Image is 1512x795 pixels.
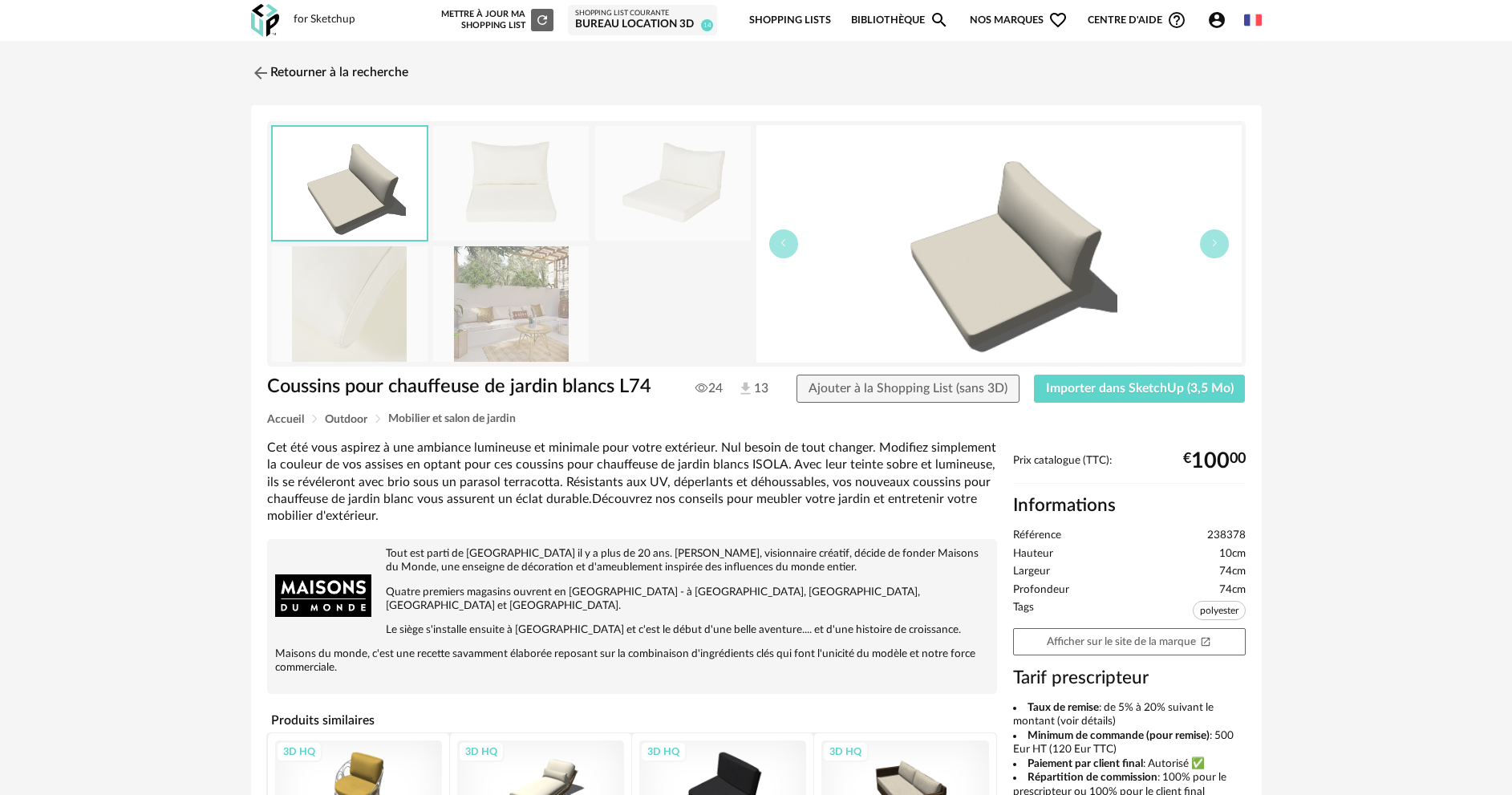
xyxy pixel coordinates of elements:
span: 10cm [1219,547,1246,562]
p: Le siège s'installe ensuite à [GEOGRAPHIC_DATA] et c'est le début d'une belle aventure.... et d'u... [275,623,989,637]
div: for Sketchup [294,13,355,27]
span: 13 [737,380,767,398]
p: Quatre premiers magasins ouvrent en [GEOGRAPHIC_DATA] - à [GEOGRAPHIC_DATA], [GEOGRAPHIC_DATA], [... [275,586,989,613]
span: 100 [1191,455,1230,468]
img: svg+xml;base64,PHN2ZyB3aWR0aD0iMjQiIGhlaWdodD0iMjQiIHZpZXdCb3g9IjAgMCAyNCAyNCIgZmlsbD0ibm9uZSIgeG... [251,63,270,83]
div: Breadcrumb [267,413,1246,425]
span: Largeur [1013,565,1050,579]
b: Paiement par client final [1028,758,1143,769]
h1: Coussins pour chauffeuse de jardin blancs L74 [267,375,666,400]
a: Shopping List courante bureau location 3d 14 [575,9,710,32]
span: Hauteur [1013,547,1053,562]
div: bureau location 3d [575,18,710,32]
span: Ajouter à la Shopping List (sans 3D) [809,382,1007,395]
span: Heart Outline icon [1048,10,1068,30]
button: Ajouter à la Shopping List (sans 3D) [797,375,1019,404]
div: € 00 [1183,455,1246,468]
img: fr [1244,11,1262,29]
span: Account Circle icon [1207,10,1234,30]
img: brand logo [275,547,371,643]
span: Accueil [267,414,304,425]
span: Refresh icon [535,15,549,24]
h4: Produits similaires [267,708,997,732]
img: coussins-pour-chauffeuse-de-jardin-blancs-l74-1000-4-4-238378_2.jpg [595,126,751,241]
h3: Tarif prescripteur [1013,667,1246,690]
div: Shopping List courante [575,9,710,18]
span: Outdoor [325,414,367,425]
span: 74cm [1219,565,1246,579]
div: 3D HQ [822,741,869,762]
span: 238378 [1207,529,1246,543]
span: Profondeur [1013,583,1069,598]
b: Minimum de commande (pour remise) [1028,730,1210,741]
a: BibliothèqueMagnify icon [851,2,949,39]
b: Taux de remise [1028,702,1099,713]
a: Shopping Lists [749,2,831,39]
div: 3D HQ [276,741,322,762]
span: Open In New icon [1200,635,1211,647]
div: 3D HQ [458,741,505,762]
p: Maisons du monde, c'est une recette savamment élaborée reposant sur la combinaison d'ingrédients ... [275,647,989,675]
span: Référence [1013,529,1061,543]
span: Account Circle icon [1207,10,1226,30]
span: 74cm [1219,583,1246,598]
span: polyester [1193,601,1246,620]
div: Prix catalogue (TTC): [1013,454,1246,484]
img: coussins-pour-chauffeuse-de-jardin-blancs-l74-1000-4-4-238378_4.jpg [433,246,589,361]
img: thumbnail.png [756,125,1242,363]
div: Mettre à jour ma Shopping List [438,9,553,31]
div: Cet été vous aspirez à une ambiance lumineuse et minimale pour votre extérieur. Nul besoin de tou... [267,440,997,525]
span: 24 [695,380,723,396]
h2: Informations [1013,494,1246,517]
li: : 500 Eur HT (120 Eur TTC) [1013,729,1246,757]
a: Retourner à la recherche [251,55,408,91]
img: thumbnail.png [273,127,427,240]
img: coussins-pour-chauffeuse-de-jardin-blancs-l74-1000-4-4-238378_3.jpg [272,246,428,361]
span: Help Circle Outline icon [1167,10,1186,30]
li: : Autorisé ✅ [1013,757,1246,772]
span: 14 [701,19,713,31]
li: : de 5% à 20% suivant le montant (voir détails) [1013,701,1246,729]
img: Téléchargements [737,380,754,397]
b: Répartition de commission [1028,772,1157,783]
div: 3D HQ [640,741,687,762]
img: coussins-pour-chauffeuse-de-jardin-blancs-l74-1000-4-4-238378_1.jpg [433,126,589,241]
span: Magnify icon [930,10,949,30]
span: Mobilier et salon de jardin [388,413,516,424]
button: Importer dans SketchUp (3,5 Mo) [1034,375,1246,404]
img: OXP [251,4,279,37]
span: Centre d'aideHelp Circle Outline icon [1088,10,1186,30]
a: Afficher sur le site de la marqueOpen In New icon [1013,628,1246,656]
span: Importer dans SketchUp (3,5 Mo) [1046,382,1234,395]
p: Tout est parti de [GEOGRAPHIC_DATA] il y a plus de 20 ans. [PERSON_NAME], visionnaire créatif, dé... [275,547,989,574]
span: Nos marques [970,2,1068,39]
span: Tags [1013,601,1034,624]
